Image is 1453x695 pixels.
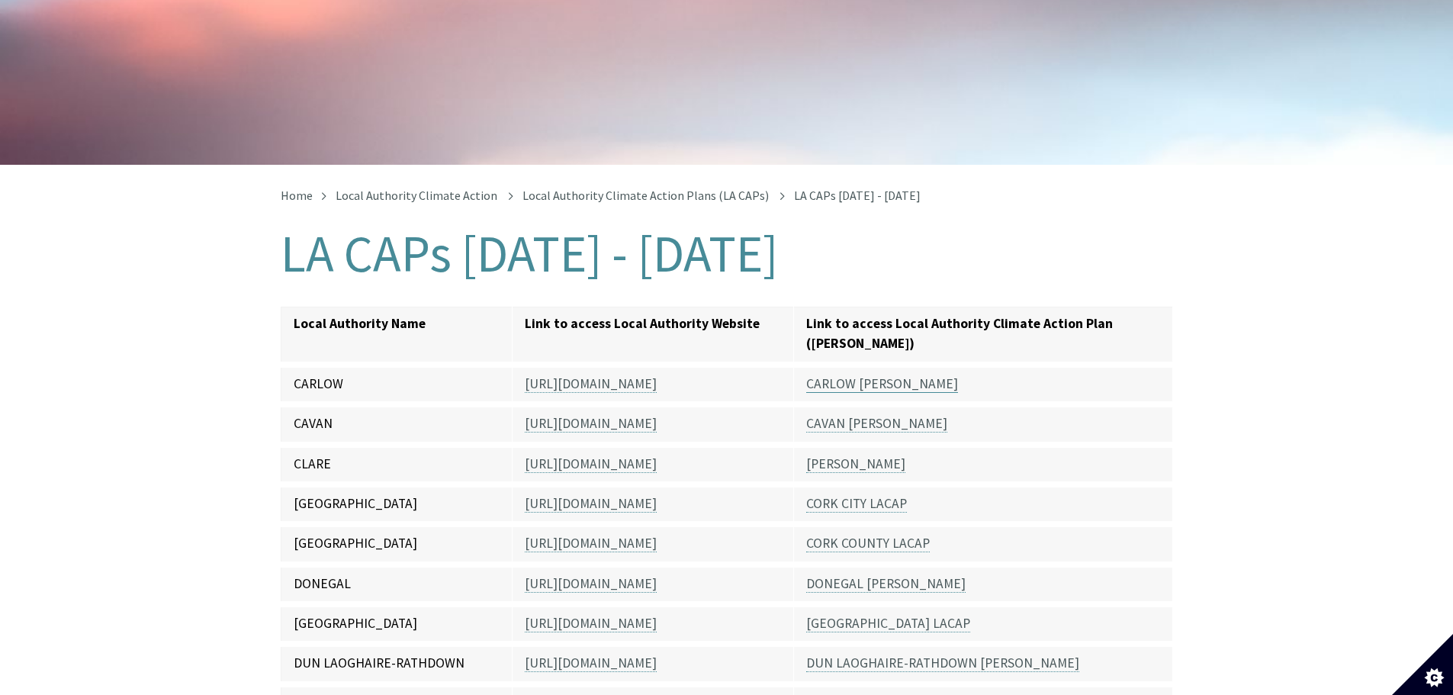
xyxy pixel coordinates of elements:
[281,604,513,644] td: [GEOGRAPHIC_DATA]
[806,535,930,552] a: CORK COUNTY LACAP
[281,524,513,564] td: [GEOGRAPHIC_DATA]
[281,226,1173,282] h1: LA CAPs [DATE] - [DATE]
[806,455,905,473] a: [PERSON_NAME]
[806,495,907,513] a: CORK CITY LACAP
[1392,634,1453,695] button: Set cookie preferences
[281,644,513,684] td: DUN LAOGHAIRE-RATHDOWN
[281,188,313,203] a: Home
[806,655,1079,672] a: DUN LAOGHAIRE-RATHDOWN [PERSON_NAME]
[525,375,657,393] a: [URL][DOMAIN_NAME]
[525,535,657,552] a: [URL][DOMAIN_NAME]
[806,415,947,433] a: CAVAN [PERSON_NAME]
[294,315,426,332] strong: Local Authority Name
[525,495,657,513] a: [URL][DOMAIN_NAME]
[336,188,497,203] a: Local Authority Climate Action
[525,575,657,593] a: [URL][DOMAIN_NAME]
[806,575,966,593] a: DONEGAL [PERSON_NAME]
[525,615,657,632] a: [URL][DOMAIN_NAME]
[806,315,1113,352] strong: Link to access Local Authority Climate Action Plan ([PERSON_NAME])
[281,404,513,444] td: CAVAN
[281,365,513,404] td: CARLOW
[806,615,970,632] a: [GEOGRAPHIC_DATA] LACAP
[281,484,513,524] td: [GEOGRAPHIC_DATA]
[525,455,657,473] a: [URL][DOMAIN_NAME]
[525,415,657,433] a: [URL][DOMAIN_NAME]
[794,188,921,203] span: LA CAPs [DATE] - [DATE]
[525,655,657,672] a: [URL][DOMAIN_NAME]
[281,445,513,484] td: CLARE
[522,188,769,203] a: Local Authority Climate Action Plans (LA CAPs)
[525,315,760,332] strong: Link to access Local Authority Website
[281,565,513,604] td: DONEGAL
[806,375,958,393] a: CARLOW [PERSON_NAME]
